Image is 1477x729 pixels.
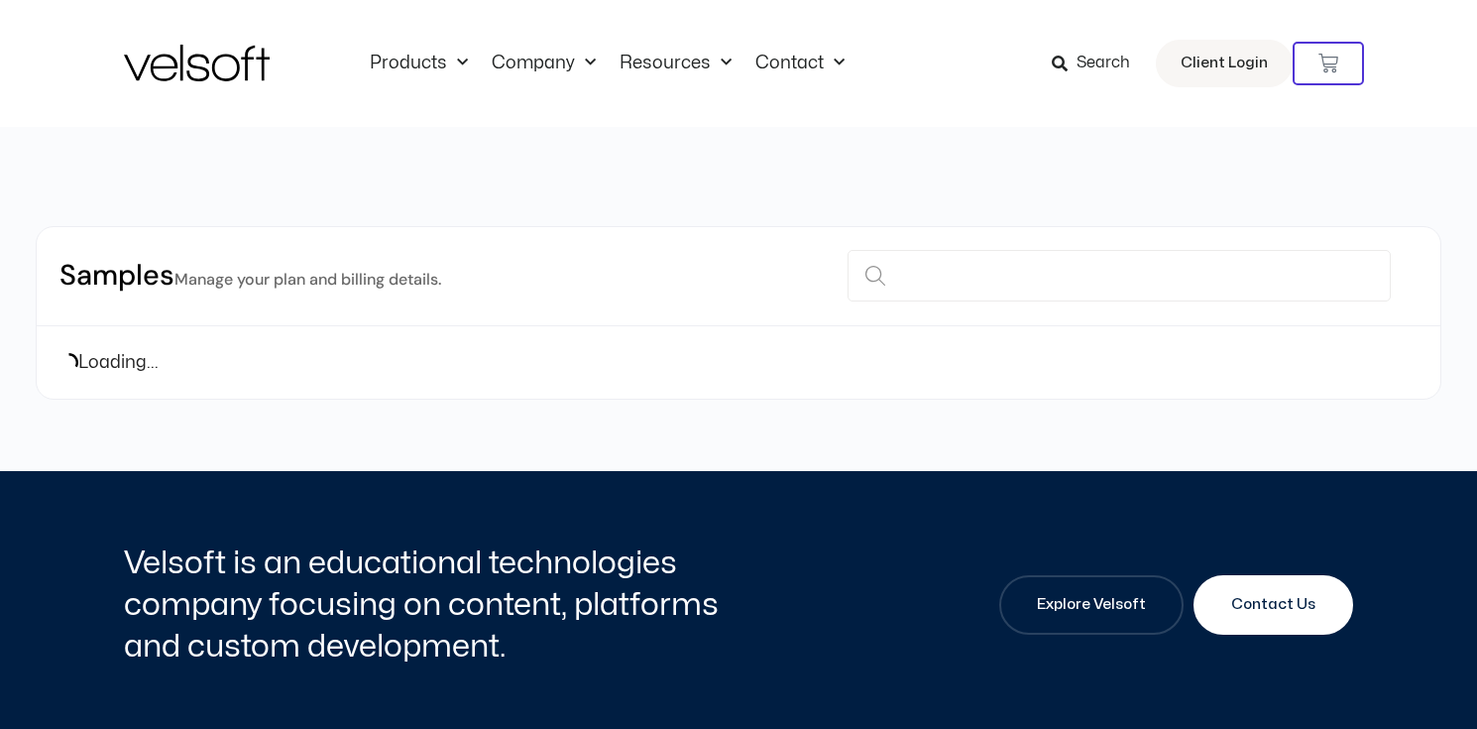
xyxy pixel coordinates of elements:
[124,543,734,667] h2: Velsoft is an educational technologies company focusing on content, platforms and custom developm...
[743,53,856,74] a: ContactMenu Toggle
[358,53,856,74] nav: Menu
[1193,575,1353,635] a: Contact Us
[1156,40,1293,87] a: Client Login
[999,575,1184,635] a: Explore Velsoft
[124,45,270,81] img: Velsoft Training Materials
[480,53,608,74] a: CompanyMenu Toggle
[78,349,159,376] span: Loading...
[358,53,480,74] a: ProductsMenu Toggle
[1231,593,1315,617] span: Contact Us
[174,269,441,290] small: Manage your plan and billing details.
[608,53,743,74] a: ResourcesMenu Toggle
[1181,51,1268,76] span: Client Login
[1077,51,1130,76] span: Search
[1037,593,1146,617] span: Explore Velsoft
[1052,47,1144,80] a: Search
[59,257,441,296] h2: Samples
